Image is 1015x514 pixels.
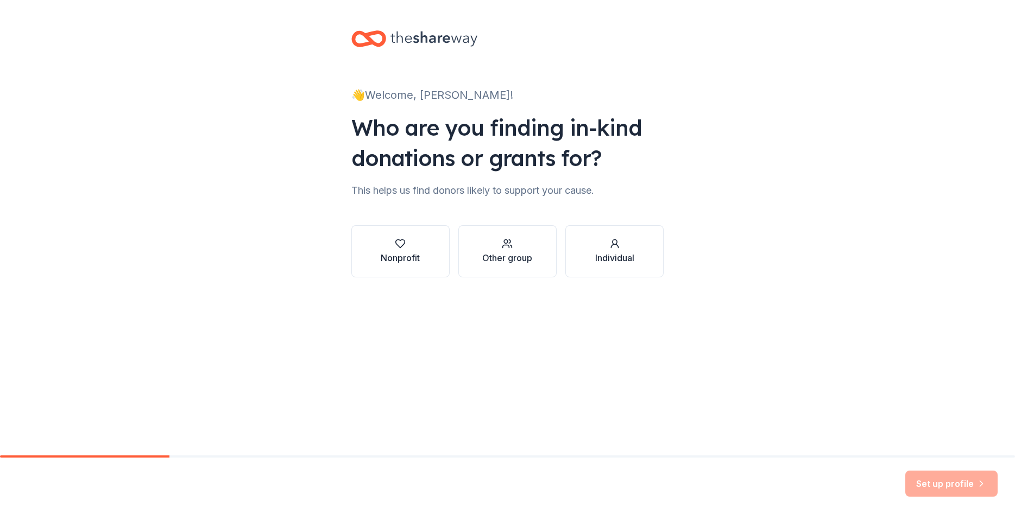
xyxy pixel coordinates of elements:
[458,225,557,277] button: Other group
[482,251,532,264] div: Other group
[565,225,664,277] button: Individual
[351,112,664,173] div: Who are you finding in-kind donations or grants for?
[351,182,664,199] div: This helps us find donors likely to support your cause.
[351,225,450,277] button: Nonprofit
[595,251,634,264] div: Individual
[351,86,664,104] div: 👋 Welcome, [PERSON_NAME]!
[381,251,420,264] div: Nonprofit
